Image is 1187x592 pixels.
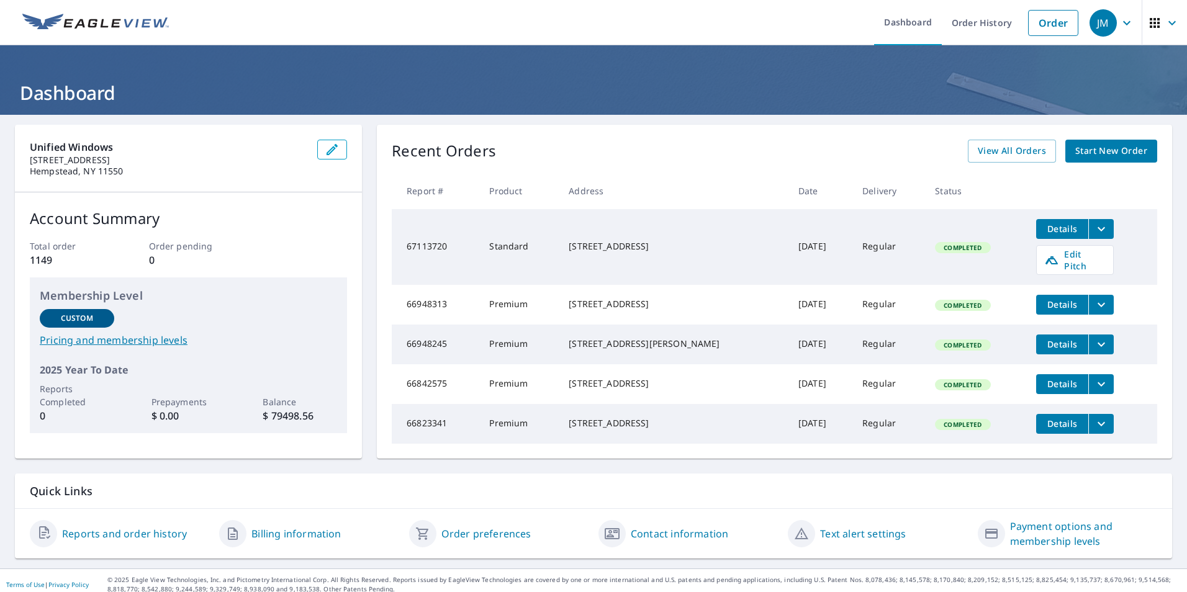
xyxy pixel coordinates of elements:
a: Order [1028,10,1078,36]
td: 67113720 [392,209,479,285]
div: [STREET_ADDRESS] [569,417,779,429]
span: View All Orders [978,143,1046,159]
p: Custom [61,313,93,324]
button: filesDropdownBtn-66842575 [1088,374,1114,394]
button: detailsBtn-66823341 [1036,414,1088,434]
p: Total order [30,240,109,253]
span: Completed [936,420,989,429]
span: Completed [936,341,989,349]
img: EV Logo [22,14,169,32]
th: Delivery [852,173,925,209]
a: Reports and order history [62,526,187,541]
td: 66823341 [392,404,479,444]
span: Details [1044,418,1081,429]
td: [DATE] [788,364,852,404]
button: filesDropdownBtn-67113720 [1088,219,1114,239]
td: Premium [479,364,559,404]
span: Start New Order [1075,143,1147,159]
a: Text alert settings [820,526,906,541]
p: [STREET_ADDRESS] [30,155,307,166]
p: Account Summary [30,207,347,230]
div: [STREET_ADDRESS] [569,377,779,390]
a: Contact information [631,526,728,541]
p: $ 79498.56 [263,408,337,423]
div: [STREET_ADDRESS] [569,240,779,253]
a: Edit Pitch [1036,245,1114,275]
th: Product [479,173,559,209]
p: Hempstead, NY 11550 [30,166,307,177]
p: Balance [263,395,337,408]
td: [DATE] [788,285,852,325]
span: Edit Pitch [1044,248,1106,272]
td: Regular [852,209,925,285]
p: 1149 [30,253,109,267]
button: filesDropdownBtn-66823341 [1088,414,1114,434]
th: Report # [392,173,479,209]
button: detailsBtn-66948245 [1036,334,1088,354]
a: Start New Order [1065,140,1157,163]
a: Payment options and membership levels [1010,519,1157,549]
a: Terms of Use [6,580,45,589]
a: Billing information [251,526,341,541]
a: Pricing and membership levels [40,333,337,348]
button: filesDropdownBtn-66948245 [1088,334,1114,354]
td: 66842575 [392,364,479,404]
p: 0 [40,408,114,423]
td: Premium [479,404,559,444]
p: Unified Windows [30,140,307,155]
td: Regular [852,404,925,444]
div: [STREET_ADDRESS] [569,298,779,310]
p: 2025 Year To Date [40,362,337,377]
button: filesDropdownBtn-66948313 [1088,295,1114,315]
th: Date [788,173,852,209]
div: [STREET_ADDRESS][PERSON_NAME] [569,338,779,350]
span: Completed [936,243,989,252]
td: Premium [479,325,559,364]
td: [DATE] [788,404,852,444]
td: 66948245 [392,325,479,364]
p: $ 0.00 [151,408,226,423]
span: Details [1044,223,1081,235]
td: Regular [852,364,925,404]
th: Status [925,173,1026,209]
p: Recent Orders [392,140,496,163]
th: Address [559,173,788,209]
span: Completed [936,380,989,389]
td: Regular [852,325,925,364]
div: JM [1090,9,1117,37]
p: Membership Level [40,287,337,304]
button: detailsBtn-67113720 [1036,219,1088,239]
td: [DATE] [788,209,852,285]
a: Order preferences [441,526,531,541]
td: Standard [479,209,559,285]
p: 0 [149,253,228,267]
button: detailsBtn-66842575 [1036,374,1088,394]
span: Details [1044,298,1081,310]
p: Prepayments [151,395,226,408]
p: Reports Completed [40,382,114,408]
p: Order pending [149,240,228,253]
td: Regular [852,285,925,325]
td: 66948313 [392,285,479,325]
span: Details [1044,338,1081,350]
p: | [6,581,89,588]
span: Completed [936,301,989,310]
a: View All Orders [968,140,1056,163]
h1: Dashboard [15,80,1172,105]
span: Details [1044,378,1081,390]
button: detailsBtn-66948313 [1036,295,1088,315]
td: Premium [479,285,559,325]
a: Privacy Policy [48,580,89,589]
p: Quick Links [30,483,1157,499]
td: [DATE] [788,325,852,364]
